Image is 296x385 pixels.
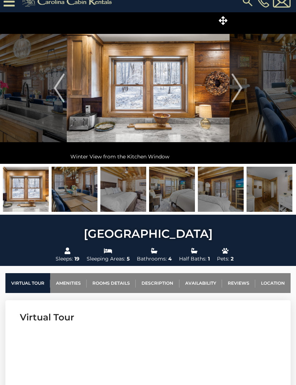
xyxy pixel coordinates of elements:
[230,12,244,164] button: Next
[255,273,291,293] a: Location
[52,12,67,164] button: Previous
[3,167,49,212] img: 167811039
[67,149,230,164] div: Winter View from the Kitchen Window
[54,74,65,102] img: arrow
[5,273,50,293] a: Virtual Tour
[87,273,136,293] a: Rooms Details
[231,74,242,102] img: arrow
[50,273,87,293] a: Amenities
[179,273,222,293] a: Availability
[222,273,255,293] a: Reviews
[52,167,97,212] img: 167811036
[247,167,292,212] img: 167811026
[100,167,146,212] img: 167811029
[149,167,195,212] img: 167811028
[136,273,179,293] a: Description
[20,311,276,324] h3: Virtual Tour
[198,167,244,212] img: 167811030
